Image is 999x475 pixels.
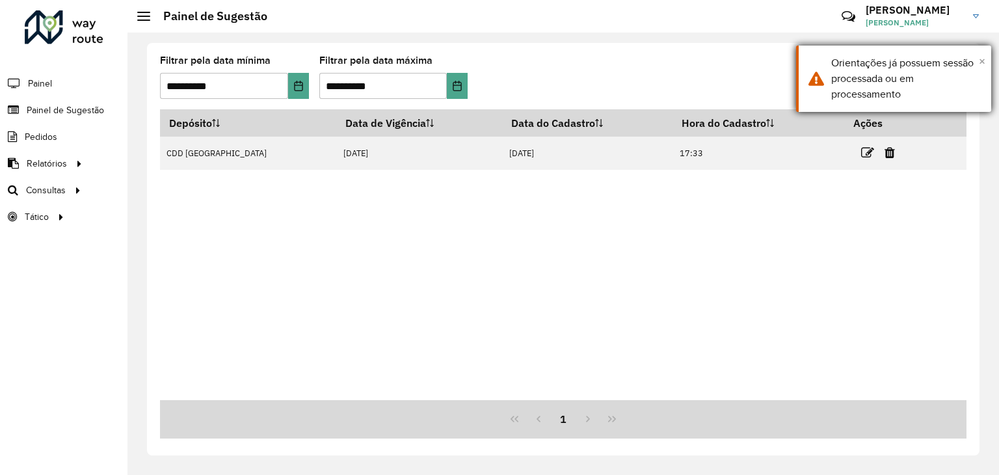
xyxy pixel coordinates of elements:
[27,103,104,117] span: Painel de Sugestão
[979,51,985,71] button: Close
[319,53,433,68] label: Filtrar pela data máxima
[28,77,52,90] span: Painel
[673,137,844,170] td: 17:33
[866,17,963,29] span: [PERSON_NAME]
[551,407,576,431] button: 1
[25,210,49,224] span: Tático
[979,54,985,68] span: ×
[160,53,271,68] label: Filtrar pela data mínima
[502,109,673,137] th: Data do Cadastro
[673,109,844,137] th: Hora do Cadastro
[447,73,468,99] button: Choose Date
[337,137,502,170] td: [DATE]
[25,130,57,144] span: Pedidos
[160,109,337,137] th: Depósito
[831,55,981,102] div: Orientações já possuem sessão processada ou em processamento
[502,137,673,170] td: [DATE]
[150,9,267,23] h2: Painel de Sugestão
[27,157,67,170] span: Relatórios
[160,137,337,170] td: CDD [GEOGRAPHIC_DATA]
[288,73,309,99] button: Choose Date
[844,109,922,137] th: Ações
[834,3,862,31] a: Contato Rápido
[861,144,874,161] a: Editar
[337,109,502,137] th: Data de Vigência
[26,183,66,197] span: Consultas
[885,144,895,161] a: Excluir
[866,4,963,16] h3: [PERSON_NAME]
